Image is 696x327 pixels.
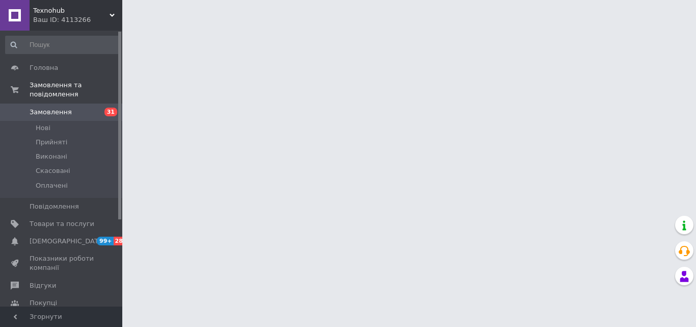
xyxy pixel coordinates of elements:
[36,123,50,133] span: Нові
[30,237,105,246] span: [DEMOGRAPHIC_DATA]
[36,138,67,147] span: Прийняті
[30,63,58,72] span: Головна
[30,202,79,211] span: Повідомлення
[36,152,67,161] span: Виконані
[97,237,114,245] span: 99+
[33,15,122,24] div: Ваш ID: 4113266
[104,108,117,116] span: 31
[30,254,94,272] span: Показники роботи компанії
[30,219,94,229] span: Товари та послуги
[36,181,68,190] span: Оплачені
[5,36,120,54] input: Пошук
[33,6,110,15] span: Texnohub
[30,281,56,290] span: Відгуки
[30,81,122,99] span: Замовлення та повідомлення
[30,298,57,308] span: Покупці
[30,108,72,117] span: Замовлення
[36,166,70,175] span: Скасовані
[114,237,125,245] span: 28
